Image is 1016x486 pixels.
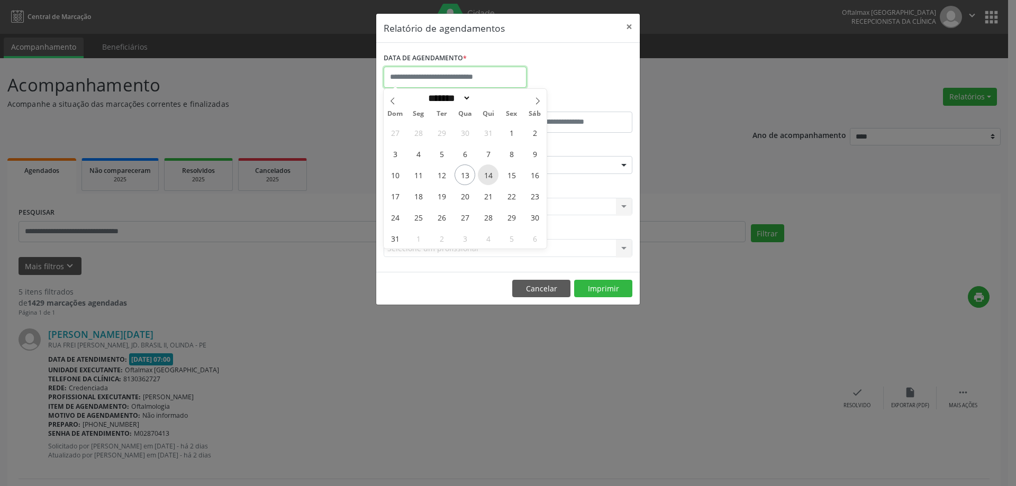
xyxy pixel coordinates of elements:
input: Year [471,93,506,104]
select: Month [424,93,471,104]
button: Cancelar [512,280,570,298]
span: Julho 27, 2025 [385,122,405,143]
span: Agosto 24, 2025 [385,207,405,227]
span: Setembro 2, 2025 [431,228,452,249]
span: Agosto 15, 2025 [501,164,522,185]
span: Agosto 14, 2025 [478,164,498,185]
span: Setembro 6, 2025 [524,228,545,249]
label: DATA DE AGENDAMENTO [384,50,467,67]
span: Julho 28, 2025 [408,122,429,143]
span: Julho 30, 2025 [455,122,475,143]
span: Agosto 27, 2025 [455,207,475,227]
span: Agosto 29, 2025 [501,207,522,227]
span: Agosto 21, 2025 [478,186,498,206]
span: Agosto 28, 2025 [478,207,498,227]
span: Agosto 18, 2025 [408,186,429,206]
span: Agosto 23, 2025 [524,186,545,206]
span: Agosto 25, 2025 [408,207,429,227]
span: Setembro 4, 2025 [478,228,498,249]
span: Agosto 1, 2025 [501,122,522,143]
span: Sex [500,111,523,117]
span: Qua [453,111,477,117]
span: Agosto 19, 2025 [431,186,452,206]
span: Setembro 1, 2025 [408,228,429,249]
span: Sáb [523,111,547,117]
label: ATÉ [511,95,632,112]
span: Agosto 6, 2025 [455,143,475,164]
span: Agosto 3, 2025 [385,143,405,164]
span: Qui [477,111,500,117]
span: Agosto 30, 2025 [524,207,545,227]
span: Setembro 5, 2025 [501,228,522,249]
span: Agosto 8, 2025 [501,143,522,164]
button: Close [619,14,640,40]
span: Agosto 10, 2025 [385,164,405,185]
span: Agosto 12, 2025 [431,164,452,185]
span: Agosto 13, 2025 [455,164,475,185]
span: Agosto 7, 2025 [478,143,498,164]
span: Agosto 20, 2025 [455,186,475,206]
span: Agosto 31, 2025 [385,228,405,249]
span: Dom [384,111,407,117]
span: Agosto 22, 2025 [501,186,522,206]
span: Agosto 9, 2025 [524,143,545,164]
button: Imprimir [574,280,632,298]
span: Agosto 4, 2025 [408,143,429,164]
span: Julho 29, 2025 [431,122,452,143]
span: Agosto 17, 2025 [385,186,405,206]
span: Seg [407,111,430,117]
span: Agosto 2, 2025 [524,122,545,143]
span: Agosto 16, 2025 [524,164,545,185]
span: Agosto 26, 2025 [431,207,452,227]
span: Agosto 5, 2025 [431,143,452,164]
span: Setembro 3, 2025 [455,228,475,249]
span: Agosto 11, 2025 [408,164,429,185]
h5: Relatório de agendamentos [384,21,505,35]
span: Julho 31, 2025 [478,122,498,143]
span: Ter [430,111,453,117]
